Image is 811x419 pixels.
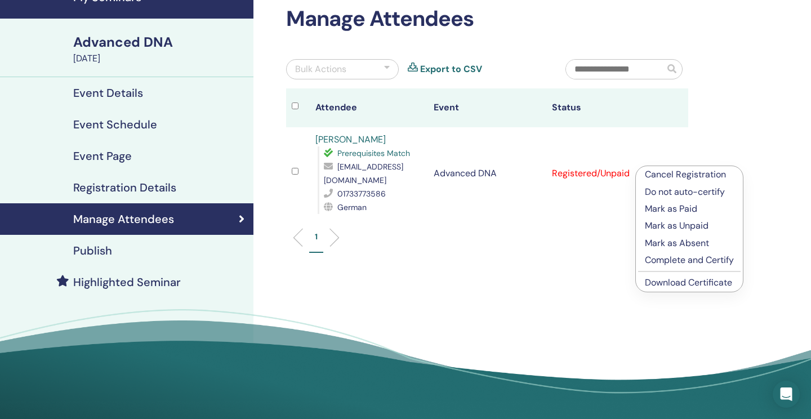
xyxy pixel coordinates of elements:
td: Advanced DNA [428,127,546,220]
h4: Manage Attendees [73,212,174,226]
th: Attendee [310,88,428,127]
p: Complete and Certify [645,253,734,267]
p: Cancel Registration [645,168,734,181]
a: Download Certificate [645,277,732,288]
div: Open Intercom Messenger [773,381,800,408]
h4: Event Page [73,149,132,163]
span: [EMAIL_ADDRESS][DOMAIN_NAME] [324,162,403,185]
h4: Event Details [73,86,143,100]
a: Export to CSV [420,63,482,76]
div: [DATE] [73,52,247,65]
span: German [337,202,367,212]
a: [PERSON_NAME] [315,133,386,145]
span: Prerequisites Match [337,148,410,158]
p: 1 [315,231,318,243]
p: Do not auto-certify [645,185,734,199]
th: Status [546,88,665,127]
div: Advanced DNA [73,33,247,52]
p: Mark as Absent [645,237,734,250]
h4: Highlighted Seminar [73,275,181,289]
a: Advanced DNA[DATE] [66,33,253,65]
h4: Event Schedule [73,118,157,131]
div: Bulk Actions [295,63,346,76]
h2: Manage Attendees [286,6,688,32]
p: Mark as Unpaid [645,219,734,233]
span: 01733773586 [337,189,386,199]
h4: Registration Details [73,181,176,194]
p: Mark as Paid [645,202,734,216]
th: Event [428,88,546,127]
h4: Publish [73,244,112,257]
